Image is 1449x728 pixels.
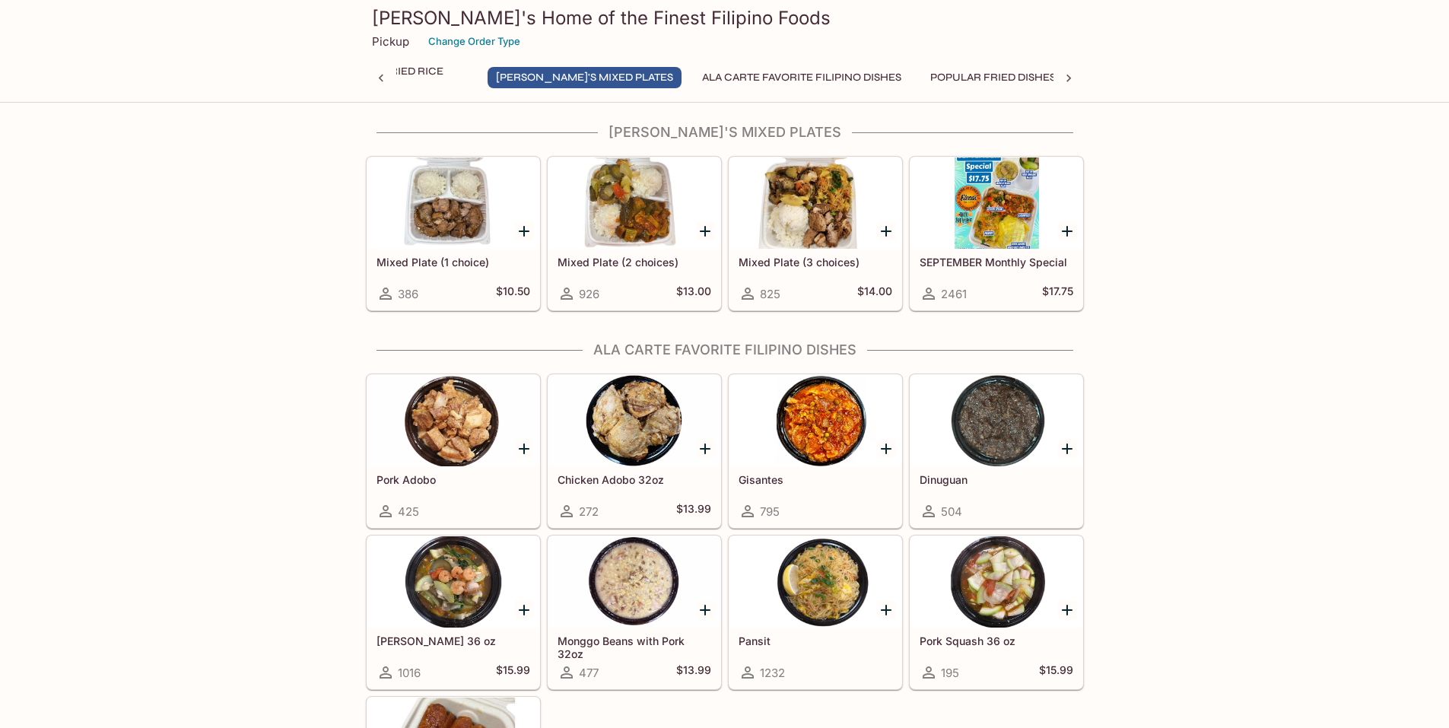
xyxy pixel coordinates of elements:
[367,157,540,310] a: Mixed Plate (1 choice)386$10.50
[548,374,721,528] a: Chicken Adobo 32oz272$13.99
[372,6,1078,30] h3: [PERSON_NAME]'s Home of the Finest Filipino Foods
[941,504,962,519] span: 504
[729,157,901,249] div: Mixed Plate (3 choices)
[1058,221,1077,240] button: Add SEPTEMBER Monthly Special
[920,634,1073,647] h5: Pork Squash 36 oz
[857,285,892,303] h5: $14.00
[496,663,530,682] h5: $15.99
[377,256,530,269] h5: Mixed Plate (1 choice)
[739,256,892,269] h5: Mixed Plate (3 choices)
[941,287,967,301] span: 2461
[920,473,1073,486] h5: Dinuguan
[515,221,534,240] button: Add Mixed Plate (1 choice)
[367,375,539,466] div: Pork Adobo
[922,67,1064,88] button: Popular Fried Dishes
[366,124,1084,141] h4: [PERSON_NAME]'s Mixed Plates
[676,663,711,682] h5: $13.99
[366,342,1084,358] h4: Ala Carte Favorite Filipino Dishes
[367,536,539,628] div: Sari Sari 36 oz
[515,600,534,619] button: Add Sari Sari 36 oz
[696,221,715,240] button: Add Mixed Plate (2 choices)
[760,666,785,680] span: 1232
[739,634,892,647] h5: Pansit
[367,374,540,528] a: Pork Adobo425
[1042,285,1073,303] h5: $17.75
[696,600,715,619] button: Add Monggo Beans with Pork 32oz
[729,536,901,628] div: Pansit
[558,256,711,269] h5: Mixed Plate (2 choices)
[548,536,721,689] a: Monggo Beans with Pork 32oz477$13.99
[696,439,715,458] button: Add Chicken Adobo 32oz
[877,439,896,458] button: Add Gisantes
[760,504,780,519] span: 795
[729,157,902,310] a: Mixed Plate (3 choices)825$14.00
[910,374,1083,528] a: Dinuguan504
[579,287,599,301] span: 926
[910,536,1083,689] a: Pork Squash 36 oz195$15.99
[488,67,682,88] button: [PERSON_NAME]'s Mixed Plates
[877,600,896,619] button: Add Pansit
[496,285,530,303] h5: $10.50
[548,375,720,466] div: Chicken Adobo 32oz
[398,666,421,680] span: 1016
[377,634,530,647] h5: [PERSON_NAME] 36 oz
[548,157,721,310] a: Mixed Plate (2 choices)926$13.00
[367,157,539,249] div: Mixed Plate (1 choice)
[676,502,711,520] h5: $13.99
[694,67,910,88] button: Ala Carte Favorite Filipino Dishes
[579,504,599,519] span: 272
[910,157,1083,310] a: SEPTEMBER Monthly Special2461$17.75
[579,666,599,680] span: 477
[398,504,419,519] span: 425
[398,287,418,301] span: 386
[739,473,892,486] h5: Gisantes
[877,221,896,240] button: Add Mixed Plate (3 choices)
[676,285,711,303] h5: $13.00
[910,157,1082,249] div: SEPTEMBER Monthly Special
[729,375,901,466] div: Gisantes
[515,439,534,458] button: Add Pork Adobo
[548,536,720,628] div: Monggo Beans with Pork 32oz
[1058,439,1077,458] button: Add Dinuguan
[558,634,711,660] h5: Monggo Beans with Pork 32oz
[729,374,902,528] a: Gisantes795
[377,473,530,486] h5: Pork Adobo
[548,157,720,249] div: Mixed Plate (2 choices)
[760,287,780,301] span: 825
[1039,663,1073,682] h5: $15.99
[421,30,527,53] button: Change Order Type
[729,536,902,689] a: Pansit1232
[910,375,1082,466] div: Dinuguan
[910,536,1082,628] div: Pork Squash 36 oz
[372,34,409,49] p: Pickup
[941,666,959,680] span: 195
[558,473,711,486] h5: Chicken Adobo 32oz
[1058,600,1077,619] button: Add Pork Squash 36 oz
[367,536,540,689] a: [PERSON_NAME] 36 oz1016$15.99
[920,256,1073,269] h5: SEPTEMBER Monthly Special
